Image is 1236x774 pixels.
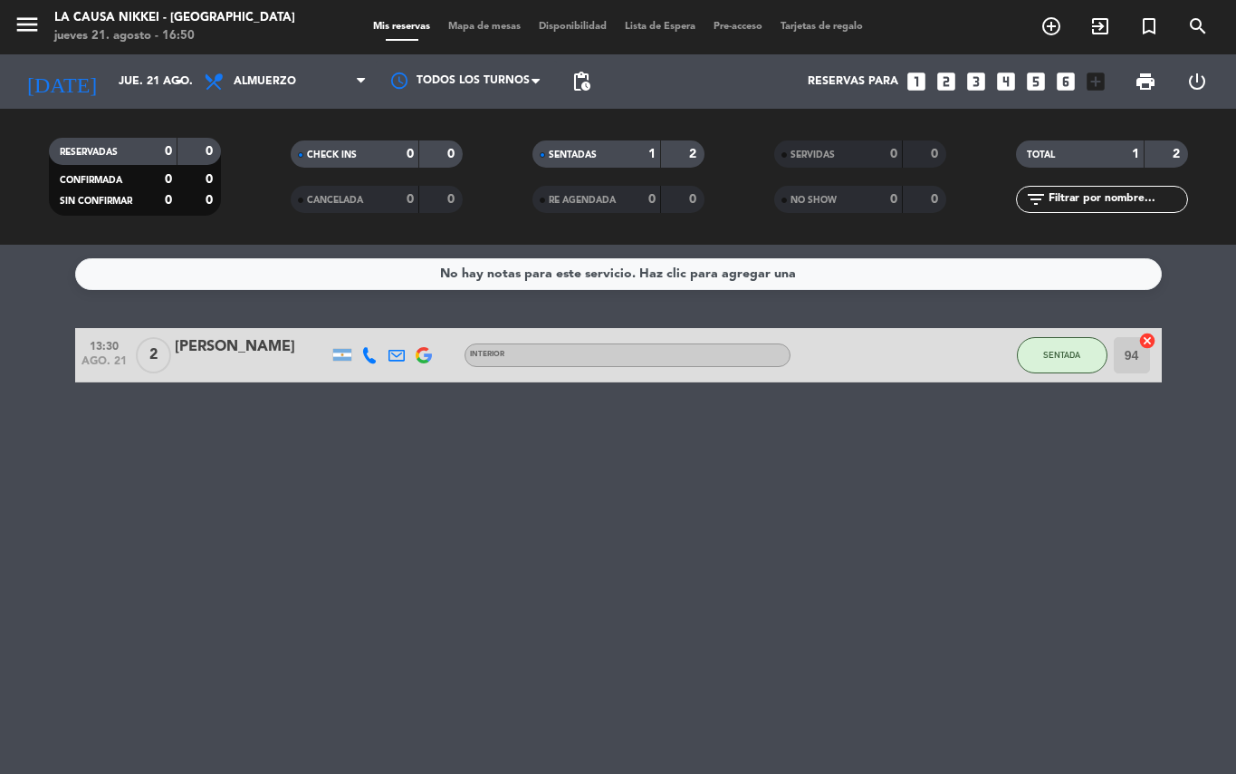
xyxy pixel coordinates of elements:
strong: 0 [890,193,897,206]
strong: 2 [1173,148,1183,160]
img: google-logo.png [416,347,432,363]
span: TOTAL [1027,150,1055,160]
i: [DATE] [14,62,110,102]
div: jueves 21. agosto - 16:50 [54,27,295,45]
strong: 1 [648,148,656,160]
span: RESERVADAS [60,148,118,157]
strong: 0 [689,193,700,206]
i: power_settings_new [1186,71,1208,92]
strong: 1 [1132,148,1139,160]
div: LOG OUT [1171,54,1222,109]
strong: 0 [931,193,942,206]
button: menu [14,11,41,44]
strong: 0 [447,148,458,160]
div: [PERSON_NAME] [175,335,329,359]
span: CANCELADA [307,196,363,205]
strong: 2 [689,148,700,160]
strong: 0 [165,173,172,186]
strong: 0 [890,148,897,160]
div: No hay notas para este servicio. Haz clic para agregar una [440,264,796,285]
i: add_circle_outline [1040,15,1062,37]
i: looks_one [905,70,928,93]
strong: 0 [648,193,656,206]
i: looks_3 [964,70,988,93]
input: Filtrar por nombre... [1047,189,1187,209]
strong: 0 [447,193,458,206]
span: SENTADA [1043,350,1080,360]
strong: 0 [206,194,216,207]
span: Mis reservas [364,22,439,32]
strong: 0 [165,145,172,158]
span: print [1135,71,1156,92]
span: CHECK INS [307,150,357,160]
span: Lista de Espera [616,22,704,32]
i: looks_4 [994,70,1018,93]
i: arrow_drop_down [168,71,190,92]
strong: 0 [165,194,172,207]
span: Pre-acceso [704,22,771,32]
strong: 0 [206,173,216,186]
span: SERVIDAS [790,150,835,160]
span: ago. 21 [81,355,127,376]
span: RE AGENDADA [549,196,616,205]
strong: 0 [407,148,414,160]
button: SENTADA [1017,337,1107,373]
i: looks_6 [1054,70,1078,93]
span: Mapa de mesas [439,22,530,32]
span: Almuerzo [234,75,296,88]
span: CONFIRMADA [60,176,122,185]
i: add_box [1084,70,1107,93]
span: NO SHOW [790,196,837,205]
span: Reservas para [808,75,898,88]
i: exit_to_app [1089,15,1111,37]
span: INTERIOR [470,351,504,358]
span: Tarjetas de regalo [771,22,872,32]
i: menu [14,11,41,38]
span: SENTADAS [549,150,597,160]
i: search [1187,15,1209,37]
i: looks_two [934,70,958,93]
span: SIN CONFIRMAR [60,197,132,206]
strong: 0 [206,145,216,158]
i: looks_5 [1024,70,1048,93]
span: 13:30 [81,334,127,355]
i: cancel [1138,332,1156,350]
strong: 0 [931,148,942,160]
i: filter_list [1025,189,1047,210]
div: La Causa Nikkei - [GEOGRAPHIC_DATA] [54,9,295,27]
span: Disponibilidad [530,22,616,32]
span: pending_actions [570,71,592,92]
i: turned_in_not [1138,15,1160,37]
strong: 0 [407,193,414,206]
span: 2 [136,337,171,373]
